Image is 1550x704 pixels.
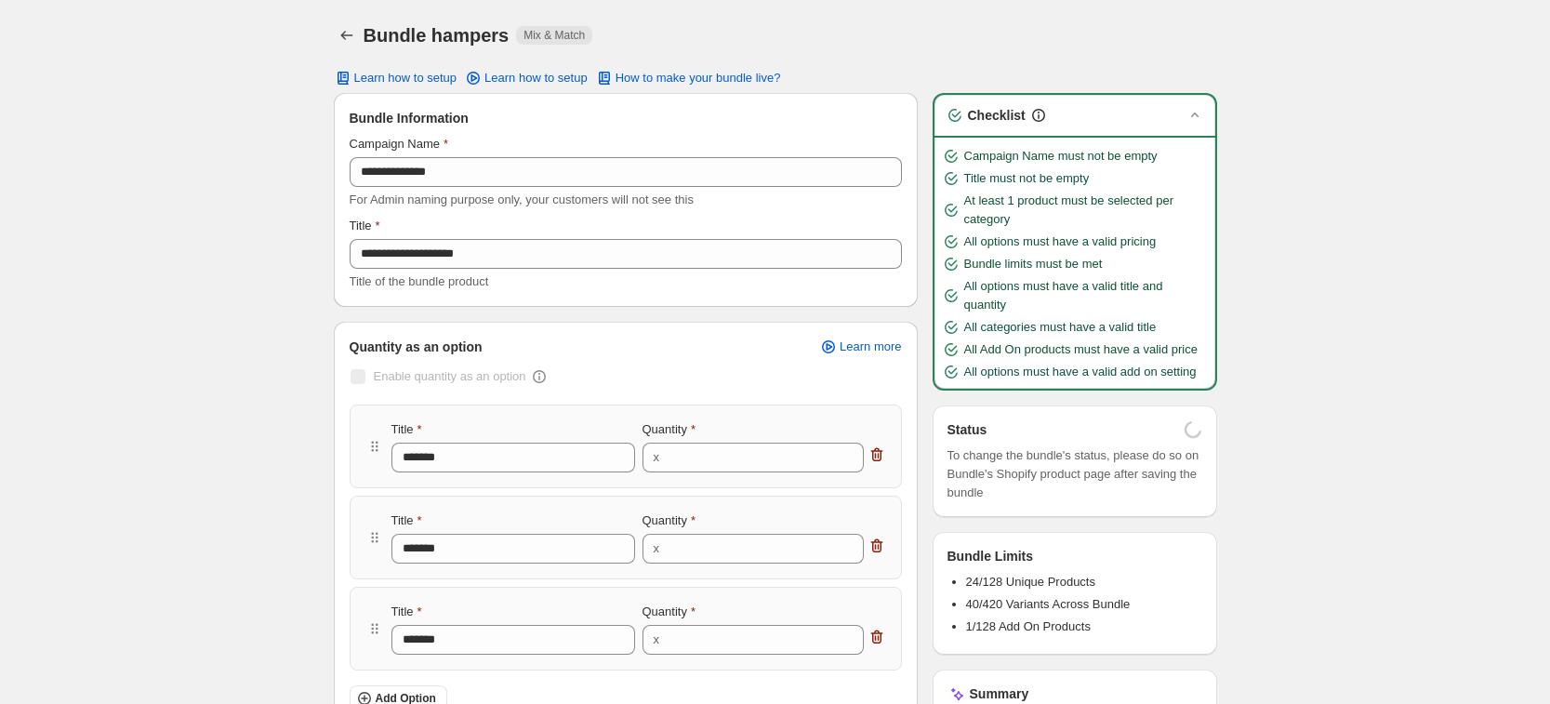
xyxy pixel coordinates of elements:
[964,192,1208,229] span: At least 1 product must be selected per category
[808,334,912,360] a: Learn more
[364,24,510,46] h1: Bundle hampers
[374,369,526,383] span: Enable quantity as an option
[966,575,1095,589] span: 24/128 Unique Products
[616,71,781,86] span: How to make your bundle live?
[334,22,360,48] button: Back
[654,448,660,467] div: x
[947,547,1034,565] h3: Bundle Limits
[964,363,1197,381] span: All options must have a valid add on setting
[350,217,380,235] label: Title
[391,511,422,530] label: Title
[350,338,483,356] span: Quantity as an option
[350,135,449,153] label: Campaign Name
[391,420,422,439] label: Title
[654,631,660,649] div: x
[323,65,469,91] button: Learn how to setup
[947,446,1202,502] span: To change the bundle's status, please do so on Bundle's Shopify product page after saving the bundle
[840,339,901,354] span: Learn more
[964,318,1157,337] span: All categories must have a valid title
[964,169,1090,188] span: Title must not be empty
[643,420,696,439] label: Quantity
[964,340,1198,359] span: All Add On products must have a valid price
[391,603,422,621] label: Title
[643,511,696,530] label: Quantity
[350,193,694,206] span: For Admin naming purpose only, your customers will not see this
[453,65,599,91] a: Learn how to setup
[964,277,1208,314] span: All options must have a valid title and quantity
[354,71,457,86] span: Learn how to setup
[350,274,489,288] span: Title of the bundle product
[968,106,1026,125] h3: Checklist
[484,71,588,86] span: Learn how to setup
[966,619,1091,633] span: 1/128 Add On Products
[947,420,987,439] h3: Status
[970,684,1029,703] h3: Summary
[966,597,1131,611] span: 40/420 Variants Across Bundle
[643,603,696,621] label: Quantity
[350,109,469,127] span: Bundle Information
[964,147,1158,166] span: Campaign Name must not be empty
[584,65,792,91] button: How to make your bundle live?
[523,28,585,43] span: Mix & Match
[964,232,1157,251] span: All options must have a valid pricing
[964,255,1103,273] span: Bundle limits must be met
[654,539,660,558] div: x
